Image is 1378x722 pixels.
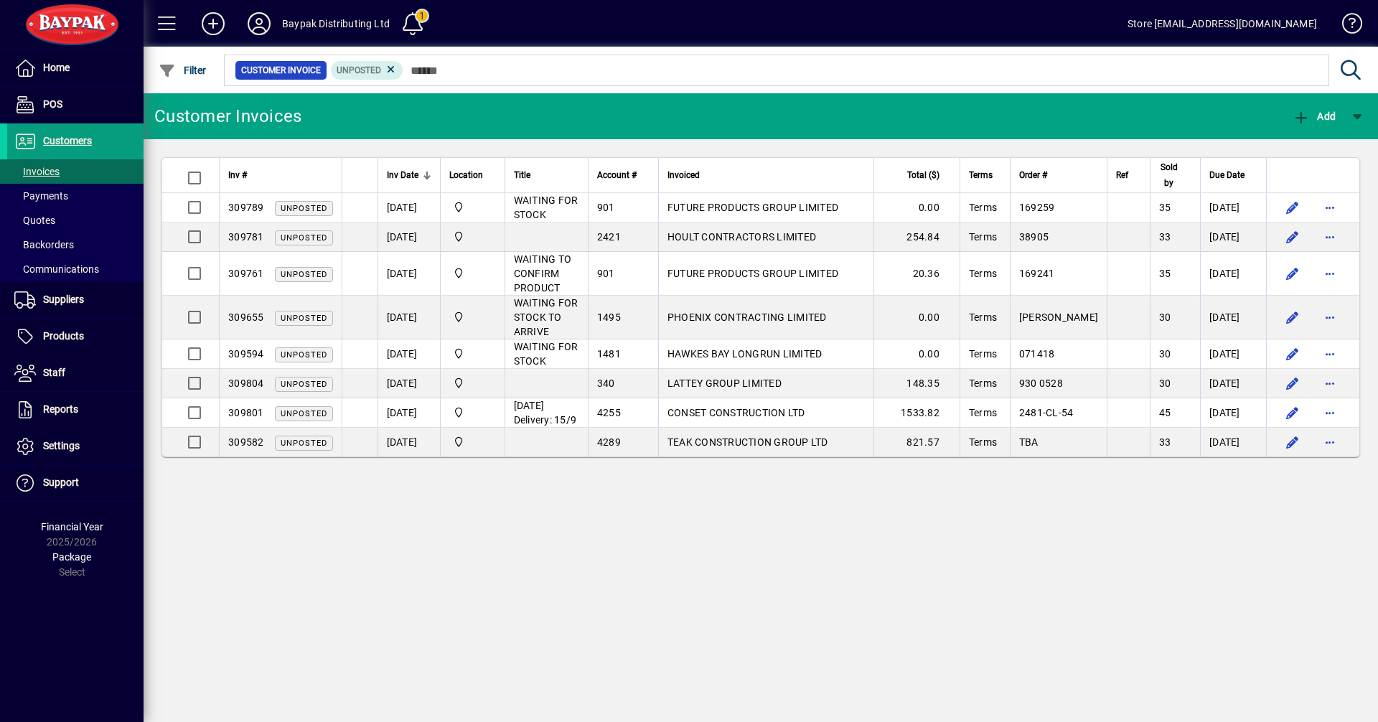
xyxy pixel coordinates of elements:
[1200,339,1266,369] td: [DATE]
[1019,268,1055,279] span: 169241
[597,167,637,183] span: Account #
[1159,202,1171,213] span: 35
[1159,159,1178,191] span: Sold by
[14,215,55,226] span: Quotes
[873,222,960,252] td: 254.84
[873,369,960,398] td: 148.35
[331,61,403,80] mat-chip: Customer Invoice Status: Unposted
[1331,3,1360,50] a: Knowledge Base
[281,233,327,243] span: Unposted
[514,297,578,337] span: WAITING FOR STOCK TO ARRIVE
[873,428,960,456] td: 821.57
[7,233,144,257] a: Backorders
[1209,167,1257,183] div: Due Date
[449,167,496,183] div: Location
[378,369,440,398] td: [DATE]
[282,12,390,35] div: Baypak Distributing Ltd
[14,263,99,275] span: Communications
[597,311,621,323] span: 1495
[873,252,960,296] td: 20.36
[43,440,80,451] span: Settings
[378,222,440,252] td: [DATE]
[155,57,210,83] button: Filter
[281,270,327,279] span: Unposted
[1159,231,1171,243] span: 33
[514,253,572,294] span: WAITING TO CONFIRM PRODUCT
[1019,348,1055,360] span: 071418
[1159,407,1171,418] span: 45
[1116,167,1128,183] span: Ref
[378,339,440,369] td: [DATE]
[1200,222,1266,252] td: [DATE]
[873,296,960,339] td: 0.00
[281,204,327,213] span: Unposted
[597,407,621,418] span: 4255
[667,231,816,243] span: HOULT CONTRACTORS LIMITED
[667,202,838,213] span: FUTURE PRODUCTS GROUP LIMITED
[597,268,615,279] span: 901
[1318,225,1341,248] button: More options
[449,167,483,183] span: Location
[378,398,440,428] td: [DATE]
[1281,372,1304,395] button: Edit
[969,378,997,389] span: Terms
[1200,428,1266,456] td: [DATE]
[449,346,496,362] span: Baypak - Onekawa
[449,405,496,421] span: Baypak - Onekawa
[228,167,333,183] div: Inv #
[667,436,828,448] span: TEAK CONSTRUCTION GROUP LTD
[1209,167,1245,183] span: Due Date
[1128,12,1317,35] div: Store [EMAIL_ADDRESS][DOMAIN_NAME]
[43,330,84,342] span: Products
[883,167,952,183] div: Total ($)
[667,407,805,418] span: CONSET CONSTRUCTION LTD
[43,98,62,110] span: POS
[449,229,496,245] span: Baypak - Onekawa
[43,403,78,415] span: Reports
[1318,431,1341,454] button: More options
[449,375,496,391] span: Baypak - Onekawa
[7,87,144,123] a: POS
[52,551,91,563] span: Package
[228,436,264,448] span: 309582
[667,167,700,183] span: Invoiced
[14,190,68,202] span: Payments
[514,341,578,367] span: WAITING FOR STOCK
[1019,407,1074,418] span: 2481-CL-54
[1019,231,1049,243] span: 38905
[41,521,103,533] span: Financial Year
[228,378,264,389] span: 309804
[1159,159,1191,191] div: Sold by
[159,65,207,76] span: Filter
[514,400,577,426] span: [DATE] Delivery: 15/9
[228,268,264,279] span: 309761
[43,294,84,305] span: Suppliers
[449,309,496,325] span: Baypak - Onekawa
[969,311,997,323] span: Terms
[7,208,144,233] a: Quotes
[597,167,650,183] div: Account #
[236,11,282,37] button: Profile
[43,367,65,378] span: Staff
[1281,401,1304,424] button: Edit
[241,63,321,78] span: Customer Invoice
[1159,436,1171,448] span: 33
[969,348,997,360] span: Terms
[1289,103,1339,129] button: Add
[1159,311,1171,323] span: 30
[667,348,822,360] span: HAWKES BAY LONGRUN LIMITED
[667,268,838,279] span: FUTURE PRODUCTS GROUP LIMITED
[1318,401,1341,424] button: More options
[597,436,621,448] span: 4289
[1318,342,1341,365] button: More options
[7,257,144,281] a: Communications
[1019,311,1098,323] span: [PERSON_NAME]
[281,439,327,448] span: Unposted
[1281,431,1304,454] button: Edit
[907,167,939,183] span: Total ($)
[14,239,74,250] span: Backorders
[154,105,301,128] div: Customer Invoices
[1019,167,1047,183] span: Order #
[1019,378,1063,389] span: 930 0528
[1281,306,1304,329] button: Edit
